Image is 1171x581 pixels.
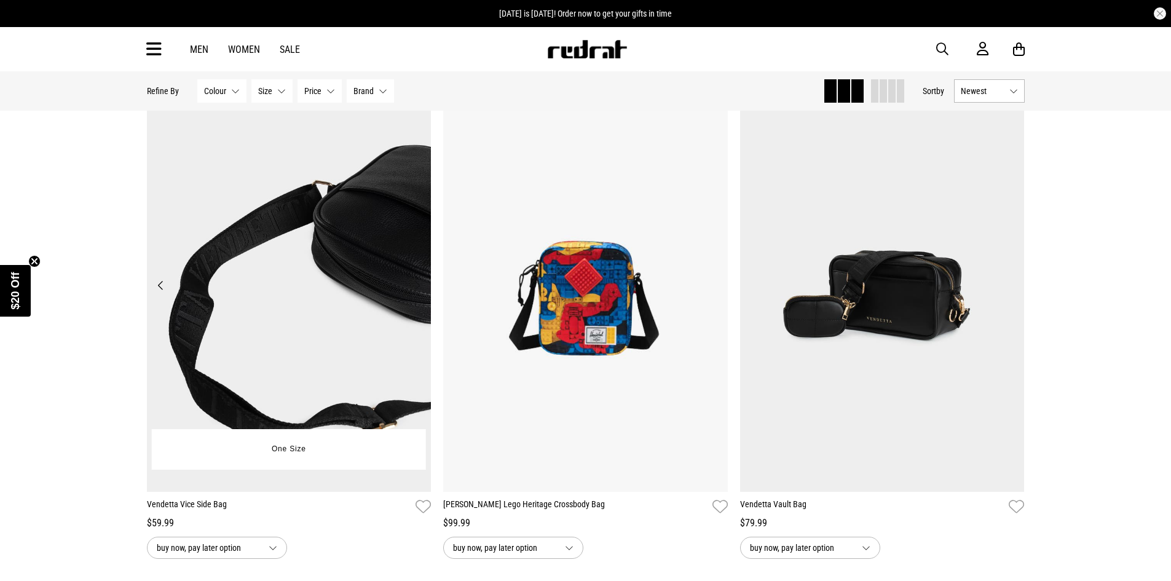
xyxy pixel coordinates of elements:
button: Previous [153,278,168,293]
a: Women [228,44,260,55]
span: buy now, pay later option [750,540,852,555]
span: Newest [961,86,1004,96]
span: Price [304,86,321,96]
button: Newest [954,79,1025,103]
span: Colour [204,86,226,96]
p: Refine By [147,86,179,96]
a: Sale [280,44,300,55]
a: Men [190,44,208,55]
span: Size [258,86,272,96]
a: Vendetta Vice Side Bag [147,498,411,516]
img: Vendetta Vice Side Bag in Black [147,93,432,492]
button: Brand [347,79,394,103]
button: buy now, pay later option [740,537,880,559]
span: buy now, pay later option [157,540,259,555]
button: buy now, pay later option [147,537,287,559]
button: Close teaser [28,255,41,267]
span: by [936,86,944,96]
img: Vendetta Vault Bag in Black [740,93,1025,492]
button: Price [298,79,342,103]
button: Size [251,79,293,103]
button: One Size [262,438,315,460]
span: buy now, pay later option [453,540,555,555]
img: Herschel Lego Heritage Crossbody Bag in Multi [443,93,728,492]
span: Brand [353,86,374,96]
div: $59.99 [147,516,432,531]
div: $99.99 [443,516,728,531]
button: Open LiveChat chat widget [10,5,47,42]
button: buy now, pay later option [443,537,583,559]
div: $79.99 [740,516,1025,531]
button: Sortby [923,84,944,98]
a: [PERSON_NAME] Lego Heritage Crossbody Bag [443,498,708,516]
button: Next [409,278,425,293]
img: Redrat logo [546,40,628,58]
button: Colour [197,79,246,103]
a: Vendetta Vault Bag [740,498,1004,516]
span: $20 Off [9,272,22,309]
span: [DATE] is [DATE]! Order now to get your gifts in time [499,9,672,18]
